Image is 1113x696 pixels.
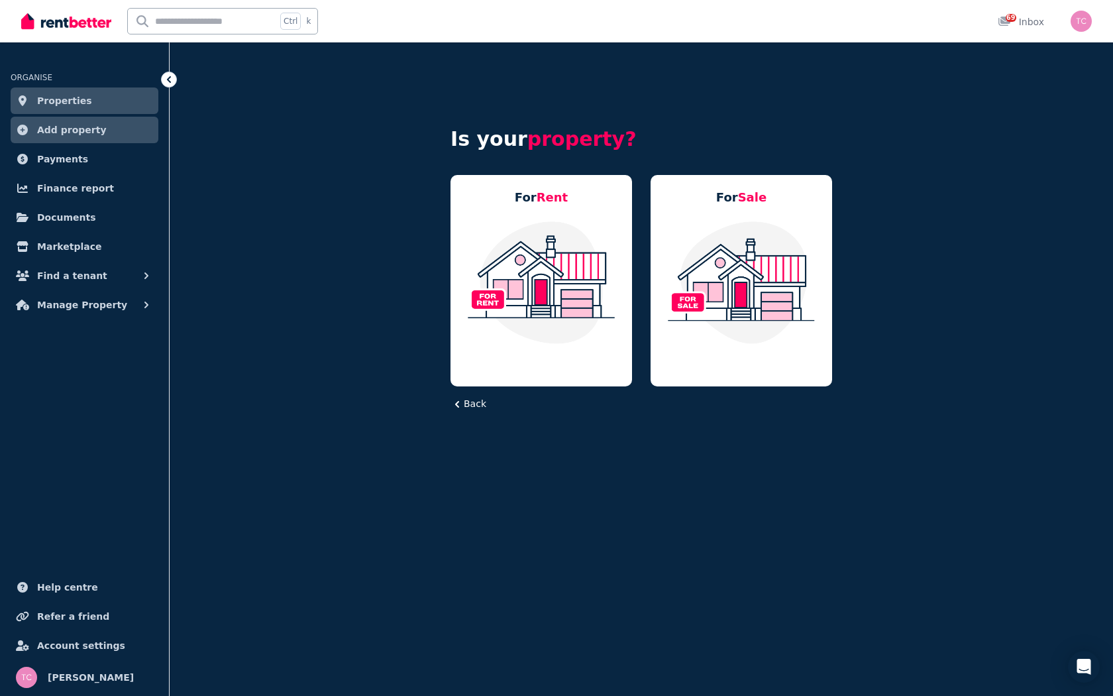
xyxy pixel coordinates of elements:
span: Rent [537,190,568,204]
a: Add property [11,117,158,143]
span: Refer a friend [37,609,109,624]
span: Documents [37,209,96,225]
h5: For [716,188,767,207]
a: Properties [11,87,158,114]
button: Manage Property [11,292,158,318]
div: Open Intercom Messenger [1068,651,1100,683]
span: Add property [37,122,107,138]
img: Tony Cannon [16,667,37,688]
a: Marketplace [11,233,158,260]
img: RentBetter [21,11,111,31]
button: Back [450,397,486,411]
span: Marketplace [37,239,101,255]
span: Finance report [37,180,114,196]
a: Finance report [11,175,158,202]
a: Refer a friend [11,603,158,630]
span: Help centre [37,579,98,595]
span: Manage Property [37,297,127,313]
a: Documents [11,204,158,231]
img: Residential Property For Rent [464,220,619,345]
span: Account settings [37,638,125,654]
span: Sale [738,190,767,204]
span: property? [527,127,637,150]
img: Tony Cannon [1071,11,1092,32]
a: Payments [11,146,158,172]
img: Residential Property For Sale [664,220,819,345]
span: [PERSON_NAME] [48,669,134,685]
a: Help centre [11,574,158,601]
h5: For [515,188,568,207]
span: 69 [1006,14,1016,22]
button: Find a tenant [11,262,158,289]
span: Find a tenant [37,268,107,284]
div: Inbox [998,15,1044,29]
h4: Is your [450,127,832,151]
span: Payments [37,151,88,167]
span: Ctrl [280,13,301,30]
span: ORGANISE [11,73,52,82]
a: Account settings [11,632,158,659]
span: k [306,16,311,27]
span: Properties [37,93,92,109]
